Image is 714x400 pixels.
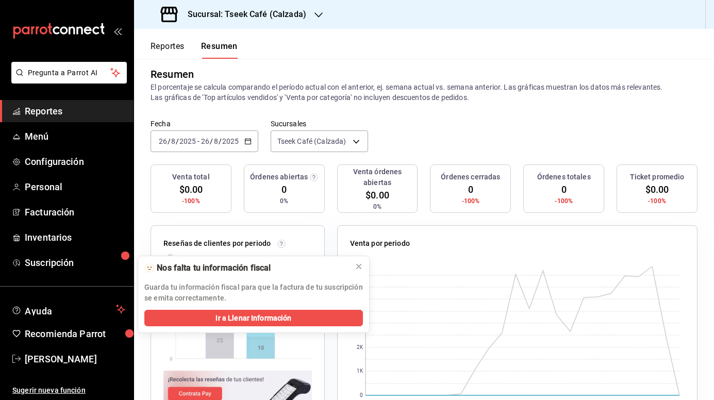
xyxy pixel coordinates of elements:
span: Reportes [25,104,125,118]
input: -- [171,137,176,145]
span: -100% [182,196,200,206]
button: Pregunta a Parrot AI [11,62,127,84]
button: open_drawer_menu [113,27,122,35]
span: -100% [648,196,666,206]
p: Reseñas de clientes por periodo [163,238,271,249]
span: / [219,137,222,145]
div: navigation tabs [151,41,238,59]
p: Venta por periodo [350,238,410,249]
span: 0 [468,182,473,196]
input: -- [158,137,168,145]
input: ---- [222,137,239,145]
input: -- [213,137,219,145]
div: 🫥 Nos falta tu información fiscal [144,262,346,274]
div: Resumen [151,66,194,82]
span: 0% [373,202,381,211]
h3: Órdenes cerradas [441,172,500,182]
span: Suscripción [25,256,125,270]
span: 0 [281,182,287,196]
span: -100% [555,196,573,206]
span: Ayuda [25,303,112,315]
span: / [176,137,179,145]
label: Sucursales [271,120,368,127]
span: Sugerir nueva función [12,385,125,396]
label: Fecha [151,120,258,127]
h3: Sucursal: Tseek Café (Calzada) [179,8,306,21]
span: Tseek Café (Calzada) [277,136,346,146]
span: Facturación [25,205,125,219]
button: Resumen [201,41,238,59]
span: 0 [561,182,567,196]
h3: Órdenes totales [537,172,591,182]
span: Pregunta a Parrot AI [28,68,111,78]
span: $0.00 [645,182,669,196]
span: / [210,137,213,145]
span: $0.00 [366,188,389,202]
span: 0% [280,196,288,206]
a: Pregunta a Parrot AI [7,75,127,86]
span: Menú [25,129,125,143]
span: $0.00 [179,182,203,196]
text: 1K [356,369,363,374]
span: Configuración [25,155,125,169]
span: Ir a Llenar Información [215,313,291,324]
h3: Órdenes abiertas [250,172,308,182]
button: Reportes [151,41,185,59]
span: - [197,137,200,145]
span: Recomienda Parrot [25,327,125,341]
button: Ir a Llenar Información [144,310,363,326]
text: 2K [356,345,363,351]
input: ---- [179,137,196,145]
span: Personal [25,180,125,194]
span: -100% [462,196,480,206]
span: [PERSON_NAME] [25,352,125,366]
span: / [168,137,171,145]
p: El porcentaje se calcula comparando el período actual con el anterior, ej. semana actual vs. sema... [151,82,698,103]
span: Inventarios [25,230,125,244]
h3: Ticket promedio [630,172,685,182]
input: -- [201,137,210,145]
h3: Venta órdenes abiertas [342,166,413,188]
text: 0 [360,393,363,398]
p: Guarda tu información fiscal para que la factura de tu suscripción se emita correctamente. [144,282,363,304]
h3: Venta total [172,172,209,182]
